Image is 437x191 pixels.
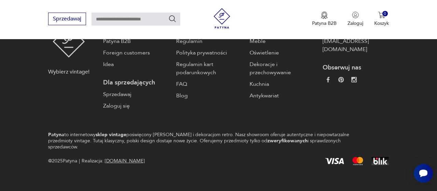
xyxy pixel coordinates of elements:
[48,131,64,138] strong: Patyna
[321,12,328,19] img: Ikona medalu
[323,64,389,72] p: Obserwuj nas
[212,8,232,29] img: Patyna - sklep z meblami i dekoracjami vintage
[338,77,344,82] img: 37d27d81a828e637adc9f9cb2e3d3a8a.webp
[351,77,357,82] img: c2fd9cf7f39615d9d6839a72ae8e59e5.webp
[176,92,242,100] a: Blog
[105,158,145,164] a: [DOMAIN_NAME]
[250,49,316,57] a: Oświetlenie
[103,102,169,110] a: Zaloguj się
[325,77,331,82] img: da9060093f698e4c3cedc1453eec5031.webp
[48,13,86,25] button: Sprzedawaj
[250,92,316,100] a: Antykwariat
[176,49,242,57] a: Polityka prywatności
[250,37,316,45] a: Meble
[323,37,389,53] a: [EMAIL_ADDRESS][DOMAIN_NAME]
[48,17,86,22] a: Sprzedawaj
[96,131,126,138] strong: sklep vintage
[82,157,145,165] span: Realizacja:
[374,20,389,27] p: Koszyk
[352,12,359,18] img: Ikonka użytkownika
[53,26,85,58] img: Patyna - sklep z meblami i dekoracjami vintage
[250,60,316,77] a: Dekoracje i przechowywanie
[250,80,316,88] a: Kuchnia
[348,20,363,27] p: Zaloguj
[176,37,242,45] a: Regulamin
[168,15,177,23] button: Szukaj
[348,12,363,27] button: Zaloguj
[176,80,242,88] a: FAQ
[312,12,337,27] button: Patyna B2B
[103,60,169,68] a: Idea
[48,132,365,150] p: to internetowy poświęcony [PERSON_NAME] i dekoracjom retro. Nasz showroom oferuje autentyczne i n...
[176,60,242,77] a: Regulamin kart podarunkowych
[103,79,169,87] p: Dla sprzedających
[79,157,80,165] div: |
[267,138,308,144] strong: zweryfikowanych
[382,11,388,17] div: 0
[48,68,89,76] p: Wybierz vintage!
[371,157,389,165] img: BLIK
[352,157,363,165] img: Mastercard
[103,90,169,98] a: Sprzedawaj
[312,20,337,27] p: Patyna B2B
[103,37,169,45] a: Patyna B2B
[414,164,433,183] iframe: Smartsupp widget button
[312,12,337,27] a: Ikona medaluPatyna B2B
[325,158,344,164] img: Visa
[374,12,389,27] button: 0Koszyk
[378,12,385,18] img: Ikona koszyka
[103,49,169,57] a: Foreign customers
[48,157,77,165] span: @ 2025 Patyna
